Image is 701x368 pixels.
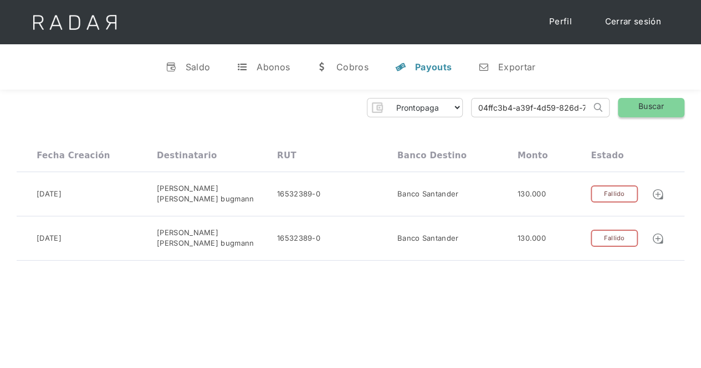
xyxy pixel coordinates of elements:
[316,61,328,72] div: w
[652,188,664,200] img: Detalle
[518,151,548,160] div: Monto
[478,61,489,72] div: n
[157,183,277,205] div: [PERSON_NAME] [PERSON_NAME] bugmann
[594,11,672,33] a: Cerrar sesión
[538,11,583,33] a: Perfil
[277,189,320,200] div: 16532389-0
[257,61,290,72] div: Abonos
[37,233,62,244] div: [DATE]
[591,151,623,160] div: Estado
[415,61,452,72] div: Payouts
[518,233,546,244] div: 130.000
[591,185,637,203] div: Fallido
[37,151,110,160] div: Fecha creación
[591,230,637,247] div: Fallido
[157,151,217,160] div: Destinatario
[652,232,664,245] img: Detalle
[237,61,248,72] div: t
[367,98,463,117] form: Form
[472,99,591,117] input: Busca por ID
[277,233,320,244] div: 16532389-0
[498,61,535,72] div: Exportar
[397,233,459,244] div: Banco Santander
[518,189,546,200] div: 130.000
[37,189,62,200] div: [DATE]
[336,61,369,72] div: Cobros
[166,61,177,72] div: v
[618,98,684,117] a: Buscar
[186,61,211,72] div: Saldo
[277,151,296,160] div: RUT
[397,151,467,160] div: Banco destino
[395,61,406,72] div: y
[397,189,459,200] div: Banco Santander
[157,227,277,249] div: [PERSON_NAME] [PERSON_NAME] bugmann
